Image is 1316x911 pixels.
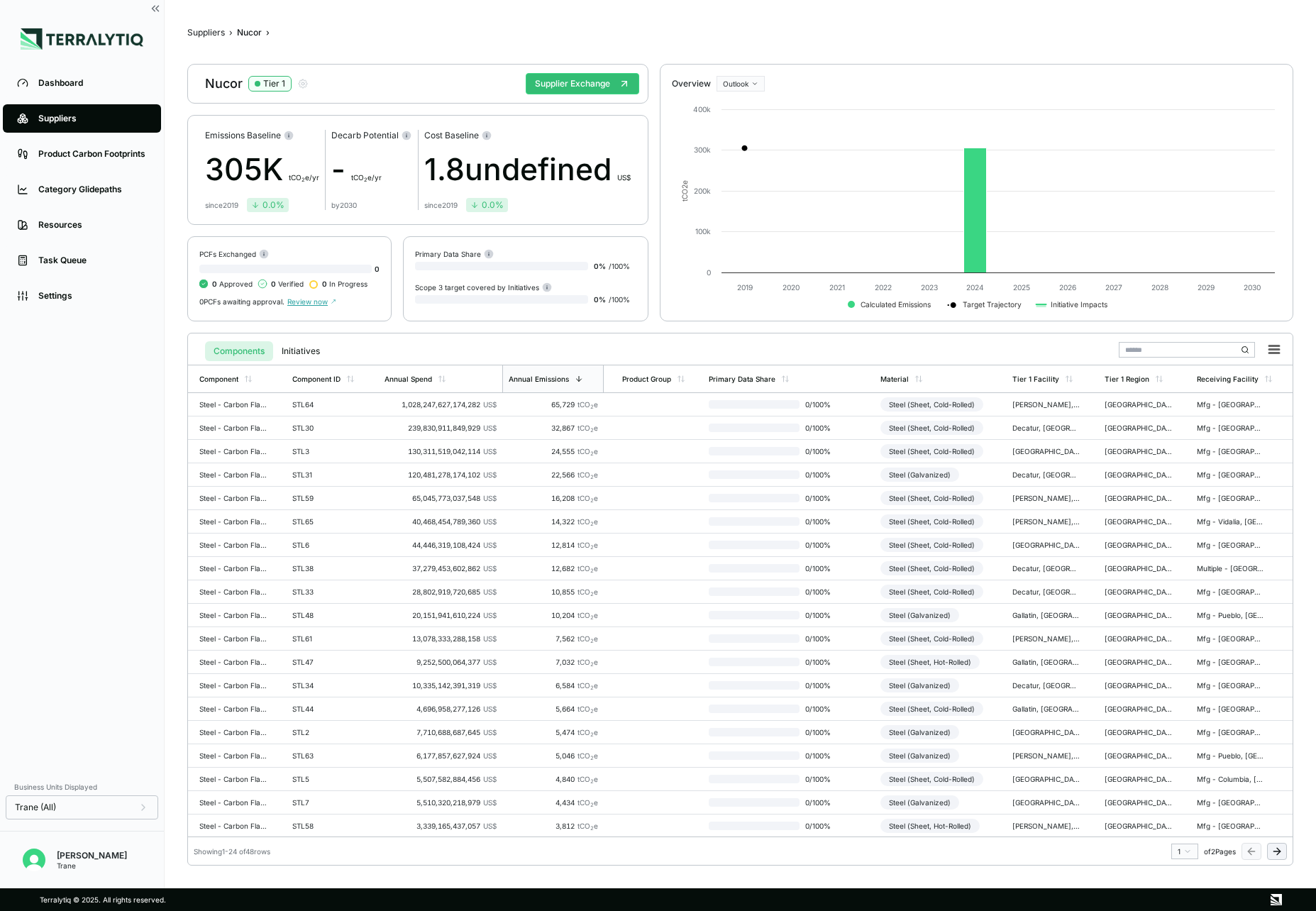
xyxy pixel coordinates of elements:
[508,494,598,502] div: 16,208
[800,541,845,549] span: 0 / 100 %
[292,798,360,807] div: STL7
[483,470,497,479] span: US$
[577,728,598,736] span: tCO e
[1197,611,1265,619] div: Mfg - Pueblo, [GEOGRAPHIC_DATA], [GEOGRAPHIC_DATA]
[483,634,497,643] span: US$
[1171,844,1198,859] button: 1
[800,400,845,409] span: 0 / 100 %
[577,611,598,619] span: tCO e
[199,248,380,259] div: PCFs Exchanged
[1012,611,1080,619] div: Gallatin, [GEOGRAPHIC_DATA]
[199,705,267,713] div: Steel - Carbon Flat Roll - Sheet
[508,470,598,479] div: 22,566
[920,283,937,292] text: 2023
[331,130,411,141] div: Decarb Potential
[782,283,799,292] text: 2020
[251,199,284,211] div: 0.0 %
[385,470,497,479] div: 120,481,278,174,102
[880,397,983,412] div: Steel (Sheet, Cold-Rolled)
[483,775,497,783] span: US$
[577,751,598,760] span: tCO e
[1012,564,1080,573] div: Decatur, [GEOGRAPHIC_DATA]
[385,798,497,807] div: 5,510,320,218,979
[509,375,569,383] div: Annual Emissions
[880,375,909,383] div: Material
[526,73,639,94] button: Supplier Exchange
[385,494,497,502] div: 65,045,773,037,548
[880,491,983,505] div: Steel (Sheet, Cold-Rolled)
[709,375,775,383] div: Primary Data Share
[1105,564,1173,573] div: [GEOGRAPHIC_DATA] - [US_STATE]
[880,514,983,529] div: Steel (Sheet, Cold-Rolled)
[351,173,382,182] span: t CO e/yr
[695,227,711,236] text: 100k
[292,611,360,619] div: STL48
[800,587,845,596] span: 0 / 100 %
[483,400,497,409] span: US$
[385,751,497,760] div: 6,177,857,627,924
[38,255,147,266] div: Task Queue
[880,772,983,786] div: Steel (Sheet, Cold-Rolled)
[205,341,273,361] button: Components
[483,517,497,526] span: US$
[590,614,594,621] sub: 2
[1012,447,1080,455] div: [GEOGRAPHIC_DATA], [GEOGRAPHIC_DATA]
[1012,541,1080,549] div: [GEOGRAPHIC_DATA], [GEOGRAPHIC_DATA]
[385,424,497,432] div: 239,830,911,849,929
[271,280,304,288] span: Verified
[199,541,267,549] div: Steel - Carbon Flat Roll - Sheet
[1105,375,1149,383] div: Tier 1 Region
[1012,705,1080,713] div: Gallatin, [GEOGRAPHIC_DATA]
[962,300,1021,309] text: Target Trajectory
[622,375,671,383] div: Product Group
[1058,283,1076,292] text: 2026
[205,75,309,92] div: Nucor
[590,521,594,527] sub: 2
[483,681,497,690] span: US$
[577,424,598,432] span: tCO e
[508,634,598,643] div: 7,562
[577,798,598,807] span: tCO e
[590,685,594,691] sub: 2
[508,424,598,432] div: 32,867
[199,447,267,455] div: Steel - Carbon Flat Roll - Sheet
[800,798,845,807] span: 0 / 100 %
[508,587,598,596] div: 10,855
[364,177,367,183] sub: 2
[199,658,267,666] div: Steel - Carbon Flat Roll - Sheet
[385,541,497,549] div: 44,446,319,108,424
[1105,400,1173,409] div: [GEOGRAPHIC_DATA] - [US_STATE]
[292,564,360,573] div: STL38
[693,105,711,114] text: 400k
[322,280,367,288] span: In Progress
[680,184,689,189] tspan: 2
[1105,611,1173,619] div: [GEOGRAPHIC_DATA] - [US_STATE]
[880,468,959,482] div: Steel (Galvanized)
[1012,283,1029,292] text: 2025
[672,78,711,89] div: Overview
[590,708,594,714] sub: 2
[470,199,504,211] div: 0.0 %
[292,494,360,502] div: STL59
[199,587,267,596] div: Steel - Carbon Flat Roll - Sheet
[199,297,284,306] span: 0 PCFs awaiting approval.
[331,201,357,209] div: by 2030
[1105,705,1173,713] div: [GEOGRAPHIC_DATA] - [US_STATE]
[199,470,267,479] div: Steel - Carbon Flat Roll - Sheet
[1243,283,1260,292] text: 2030
[590,497,594,504] sub: 2
[577,447,598,455] span: tCO e
[1197,728,1265,736] div: Mfg - [GEOGRAPHIC_DATA], [GEOGRAPHIC_DATA], [GEOGRAPHIC_DATA]
[1050,300,1107,309] text: Initiative Impacts
[385,400,497,409] div: 1,028,247,627,174,282
[800,564,845,573] span: 0 / 100 %
[800,517,845,526] span: 0 / 100 %
[292,447,360,455] div: STL3
[590,427,594,434] sub: 2
[292,470,360,479] div: STL31
[800,424,845,432] span: 0 / 100 %
[375,265,380,273] span: 0
[385,564,497,573] div: 37,279,453,602,862
[800,634,845,643] span: 0 / 100 %
[590,731,594,738] sub: 2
